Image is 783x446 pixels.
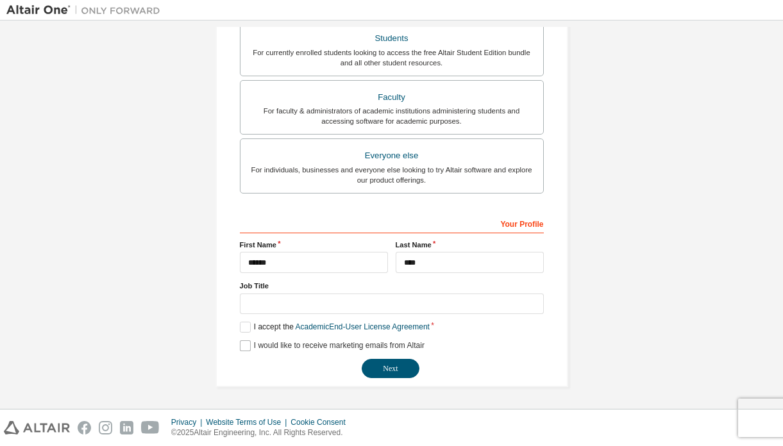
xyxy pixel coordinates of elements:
[248,88,535,106] div: Faculty
[296,322,430,331] a: Academic End-User License Agreement
[171,427,353,438] p: © 2025 Altair Engineering, Inc. All Rights Reserved.
[206,417,290,427] div: Website Terms of Use
[78,421,91,434] img: facebook.svg
[99,421,112,434] img: instagram.svg
[240,322,430,333] label: I accept the
[248,165,535,185] div: For individuals, businesses and everyone else looking to try Altair software and explore our prod...
[240,213,544,233] div: Your Profile
[4,421,70,434] img: altair_logo.svg
[240,240,388,250] label: First Name
[171,417,206,427] div: Privacy
[248,29,535,47] div: Students
[6,4,167,17] img: Altair One
[120,421,133,434] img: linkedin.svg
[248,106,535,126] div: For faculty & administrators of academic institutions administering students and accessing softwa...
[240,281,544,291] label: Job Title
[240,340,425,351] label: I would like to receive marketing emails from Altair
[396,240,544,250] label: Last Name
[248,47,535,68] div: For currently enrolled students looking to access the free Altair Student Edition bundle and all ...
[290,417,353,427] div: Cookie Consent
[141,421,160,434] img: youtube.svg
[248,147,535,165] div: Everyone else
[362,359,419,378] button: Next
